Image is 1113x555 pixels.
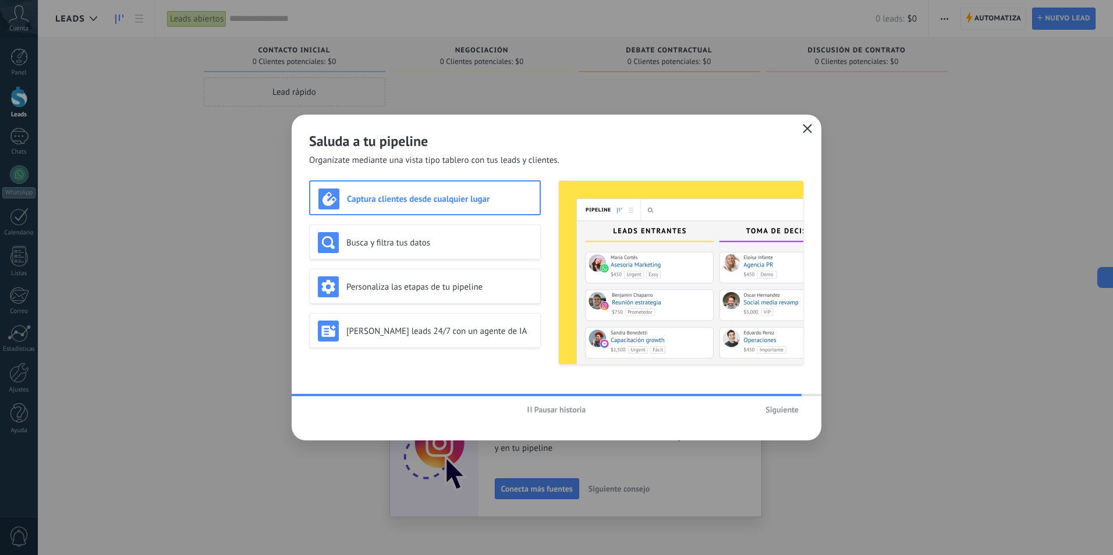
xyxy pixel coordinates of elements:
span: Organízate mediante una vista tipo tablero con tus leads y clientes. [309,155,559,166]
span: Siguiente [765,405,799,414]
button: Pausar historia [522,401,591,418]
h2: Saluda a tu pipeline [309,132,804,150]
span: Pausar historia [534,405,586,414]
h3: [PERSON_NAME] leads 24/7 con un agente de IA [346,326,532,337]
button: Siguiente [760,401,804,418]
h3: Personaliza las etapas de tu pipeline [346,282,532,293]
h3: Captura clientes desde cualquier lugar [347,194,531,205]
h3: Busca y filtra tus datos [346,237,532,248]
